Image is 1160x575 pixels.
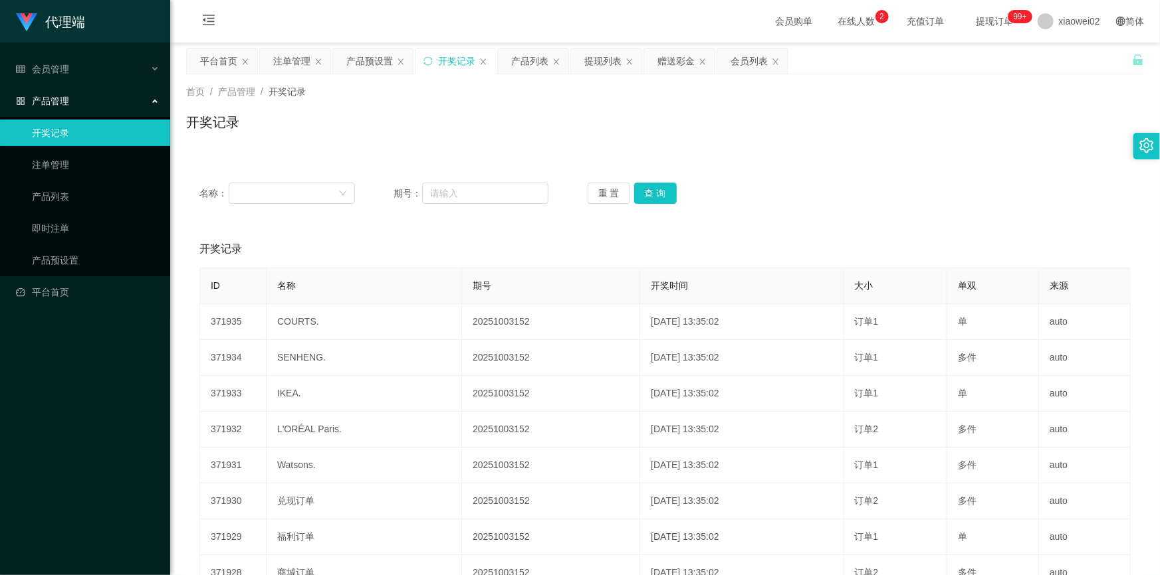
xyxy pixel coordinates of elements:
i: 图标: close [772,58,780,66]
i: 图标: close [552,58,560,66]
a: 图标: dashboard平台首页 [16,279,160,305]
h1: 开奖记录 [186,112,239,132]
span: 多件 [958,352,977,363]
span: 开奖记录 [269,86,306,97]
a: 开奖记录 [32,120,160,146]
td: 20251003152 [462,448,640,483]
td: 20251003152 [462,340,640,376]
sup: 2 [875,10,889,23]
td: COURTS. [267,304,462,340]
i: 图标: menu-fold [186,1,231,43]
div: 平台首页 [200,48,237,74]
td: auto [1039,304,1131,340]
td: 371929 [200,519,267,555]
td: 371932 [200,412,267,448]
span: 单 [958,531,967,542]
td: auto [1039,483,1131,519]
span: 开奖记录 [199,241,242,257]
span: 来源 [1050,280,1068,291]
td: 福利订单 [267,519,462,555]
span: 订单2 [855,495,879,506]
i: 图标: setting [1139,138,1154,153]
span: 产品管理 [16,96,69,106]
div: 赠送彩金 [657,48,695,74]
td: auto [1039,519,1131,555]
td: [DATE] 13:35:02 [640,519,844,555]
a: 产品预设置 [32,247,160,274]
span: 单 [958,388,967,398]
span: 产品管理 [218,86,255,97]
span: 大小 [855,280,873,291]
td: 20251003152 [462,483,640,519]
td: IKEA. [267,376,462,412]
td: [DATE] 13:35:02 [640,483,844,519]
td: Watsons. [267,448,462,483]
span: 订单1 [855,388,879,398]
span: 期号 [473,280,491,291]
span: 会员管理 [16,64,69,74]
div: 会员列表 [731,48,768,74]
i: 图标: unlock [1132,54,1144,66]
i: 图标: sync [423,56,433,66]
button: 查 询 [634,183,677,204]
td: auto [1039,340,1131,376]
button: 重 置 [588,183,630,204]
input: 请输入 [422,183,549,204]
span: 订单1 [855,316,879,327]
i: 图标: appstore-o [16,96,25,106]
sup: 1211 [1008,10,1032,23]
td: 兑现订单 [267,483,462,519]
td: 371931 [200,448,267,483]
i: 图标: close [479,58,487,66]
td: SENHENG. [267,340,462,376]
span: 期号： [394,187,422,201]
a: 注单管理 [32,151,160,178]
td: [DATE] 13:35:02 [640,304,844,340]
img: logo.9652507e.png [16,13,37,32]
td: 20251003152 [462,376,640,412]
span: 开奖时间 [651,280,688,291]
i: 图标: table [16,64,25,74]
td: auto [1039,448,1131,483]
i: 图标: close [397,58,405,66]
span: 首页 [186,86,205,97]
td: 20251003152 [462,304,640,340]
span: / [261,86,263,97]
td: 20251003152 [462,519,640,555]
td: 371930 [200,483,267,519]
a: 产品列表 [32,183,160,210]
i: 图标: close [314,58,322,66]
div: 注单管理 [273,48,310,74]
span: 订单1 [855,459,879,470]
span: 提现订单 [970,17,1020,26]
span: 订单1 [855,531,879,542]
div: 产品预设置 [346,48,393,74]
i: 图标: global [1116,17,1125,26]
span: 名称 [277,280,296,291]
td: auto [1039,376,1131,412]
td: [DATE] 13:35:02 [640,412,844,448]
td: 20251003152 [462,412,640,448]
td: 371933 [200,376,267,412]
td: [DATE] 13:35:02 [640,340,844,376]
i: 图标: close [626,58,634,66]
td: 371934 [200,340,267,376]
td: [DATE] 13:35:02 [640,376,844,412]
a: 代理端 [16,16,85,27]
span: 单 [958,316,967,327]
td: [DATE] 13:35:02 [640,448,844,483]
p: 2 [879,10,884,23]
a: 即时注单 [32,215,160,242]
td: L'ORÉAL Paris. [267,412,462,448]
span: 多件 [958,424,977,434]
span: 多件 [958,459,977,470]
span: 单双 [958,280,977,291]
td: 371935 [200,304,267,340]
span: 名称： [199,187,229,201]
span: 充值订单 [901,17,951,26]
span: 订单1 [855,352,879,363]
span: ID [211,280,220,291]
div: 开奖记录 [438,48,475,74]
div: 产品列表 [511,48,548,74]
span: 多件 [958,495,977,506]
